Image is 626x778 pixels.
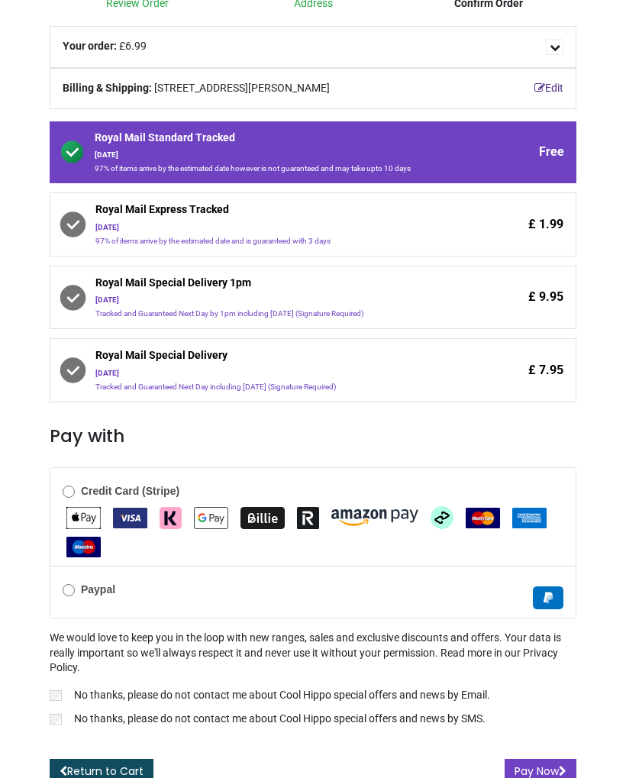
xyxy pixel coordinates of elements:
[297,511,319,523] span: Revolut Pay
[331,511,418,523] span: Amazon Pay
[81,485,179,497] b: Credit Card (Stripe)
[533,591,563,603] span: Paypal
[63,584,75,596] input: Paypal
[95,295,469,305] div: [DATE]
[95,276,469,295] span: Royal Mail Special Delivery 1pm
[546,39,563,55] span: Details
[160,507,182,529] img: Klarna
[95,383,336,391] span: Tracked and Guaranteed Next Day including [DATE] (Signature Required)
[466,508,500,528] img: MasterCard
[194,507,228,529] img: Google Pay
[66,540,101,552] span: Maestro
[95,368,469,379] div: [DATE]
[95,131,470,150] span: Royal Mail Standard Tracked
[533,586,563,609] img: Paypal
[66,537,101,557] img: Maestro
[240,511,285,523] span: Billie
[74,688,490,703] p: No thanks, please do not contact me about Cool Hippo special offers and news by Email.
[81,583,115,596] b: Paypal
[113,508,147,528] img: VISA
[431,511,453,523] span: Afterpay Clearpay
[431,506,453,529] img: Afterpay Clearpay
[160,511,182,523] span: Klarna
[194,511,228,523] span: Google Pay
[95,348,469,368] span: Royal Mail Special Delivery
[95,202,469,222] span: Royal Mail Express Tracked
[154,81,330,96] span: [STREET_ADDRESS][PERSON_NAME]
[113,511,147,523] span: VISA
[95,237,331,245] span: 97% of items arrive by the estimated date and is guaranteed with 3 days
[240,507,285,529] img: Billie
[95,309,363,318] span: Tracked and Guaranteed Next Day by 1pm including [DATE] (Signature Required)
[66,507,101,529] img: Apple Pay
[466,511,500,523] span: MasterCard
[119,40,147,52] span: £
[74,712,486,727] p: No thanks, please do not contact me about Cool Hippo special offers and news by SMS.
[50,690,62,701] input: No thanks, please do not contact me about Cool Hippo special offers and news by Email.
[50,424,576,449] h3: Pay with
[63,486,75,498] input: Credit Card (Stripe)
[539,144,564,160] span: Free
[95,150,470,160] div: [DATE]
[331,509,418,526] img: Amazon Pay
[95,222,469,233] div: [DATE]
[63,40,117,52] b: Your order:
[63,82,152,94] b: Billing & Shipping:
[534,81,563,96] a: Edit
[528,362,563,379] span: £ 7.95
[512,511,547,523] span: American Express
[125,40,147,52] span: 6.99
[528,289,563,305] span: £ 9.95
[66,511,101,523] span: Apple Pay
[512,508,547,528] img: American Express
[95,164,411,173] span: 97% of items arrive by the estimated date however is not guaranteed and may take upto 10 days
[528,216,563,233] span: £ 1.99
[50,631,576,730] div: We would love to keep you in the loop with new ranges, sales and exclusive discounts and offers. ...
[297,507,319,529] img: Revolut Pay
[50,714,62,725] input: No thanks, please do not contact me about Cool Hippo special offers and news by SMS.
